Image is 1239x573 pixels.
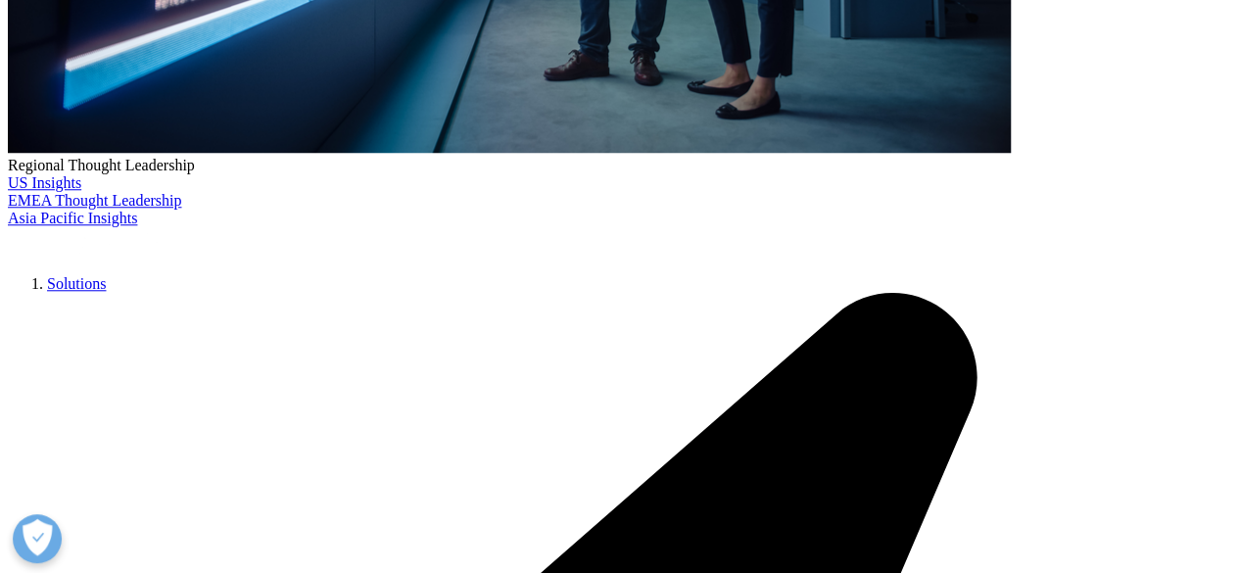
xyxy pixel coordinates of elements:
a: Solutions [47,275,106,292]
a: US Insights [8,174,81,191]
div: Regional Thought Leadership [8,157,1231,174]
a: Asia Pacific Insights [8,210,137,226]
img: IQVIA Healthcare Information Technology and Pharma Clinical Research Company [8,227,165,256]
button: Open Preferences [13,514,62,563]
a: EMEA Thought Leadership [8,192,181,209]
